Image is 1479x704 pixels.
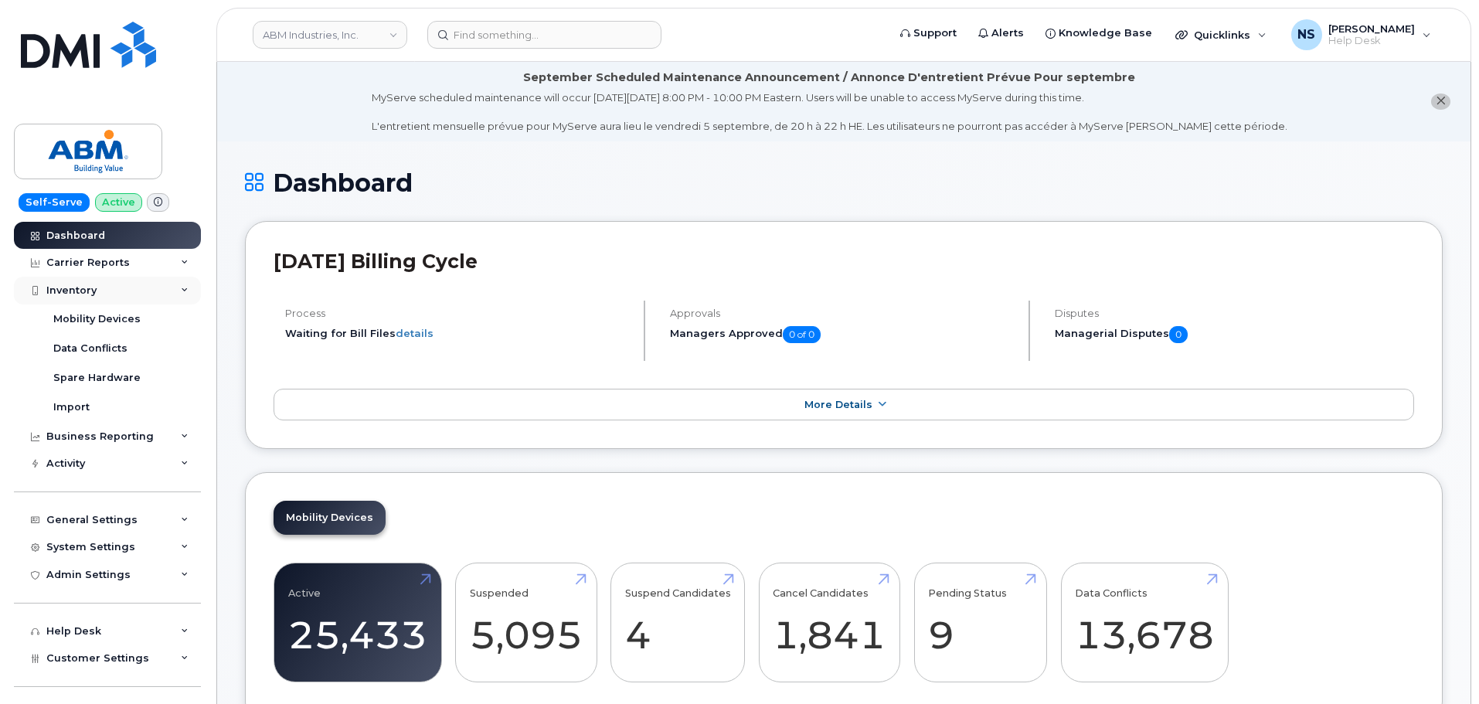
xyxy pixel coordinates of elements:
a: Mobility Devices [274,501,386,535]
h4: Process [285,308,631,319]
a: Cancel Candidates 1,841 [773,572,886,674]
span: 0 of 0 [783,326,821,343]
span: 0 [1169,326,1188,343]
a: Data Conflicts 13,678 [1075,572,1214,674]
div: September Scheduled Maintenance Announcement / Annonce D'entretient Prévue Pour septembre [523,70,1135,86]
h5: Managerial Disputes [1055,326,1414,343]
button: close notification [1431,94,1450,110]
a: Suspend Candidates 4 [625,572,731,674]
li: Waiting for Bill Files [285,326,631,341]
div: MyServe scheduled maintenance will occur [DATE][DATE] 8:00 PM - 10:00 PM Eastern. Users will be u... [372,90,1287,134]
a: details [396,327,433,339]
h4: Approvals [670,308,1015,319]
h4: Disputes [1055,308,1414,319]
span: More Details [804,399,872,410]
a: Active 25,433 [288,572,427,674]
a: Pending Status 9 [928,572,1032,674]
h1: Dashboard [245,169,1443,196]
a: Suspended 5,095 [470,572,583,674]
h5: Managers Approved [670,326,1015,343]
h2: [DATE] Billing Cycle [274,250,1414,273]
